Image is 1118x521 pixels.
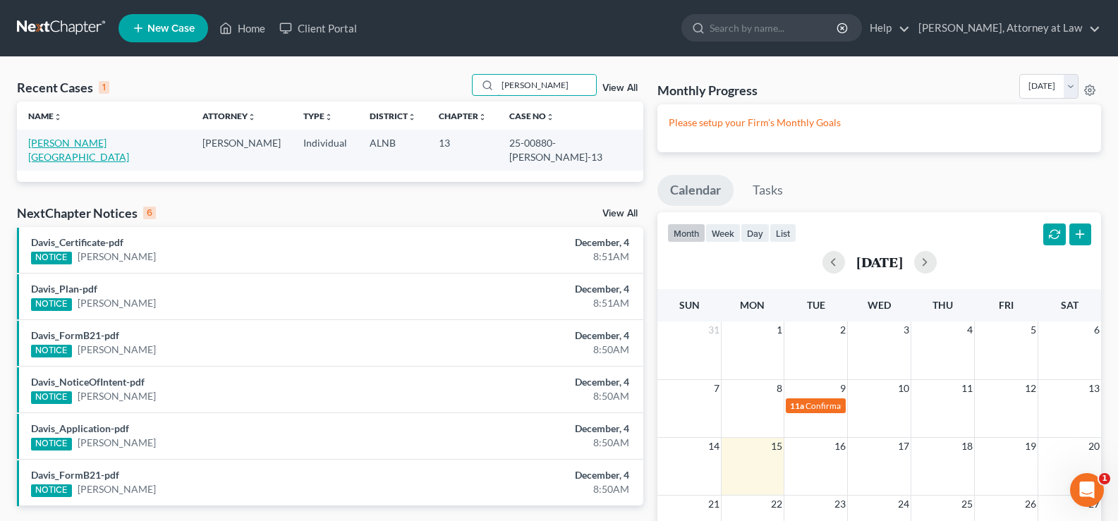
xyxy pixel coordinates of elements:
span: 20 [1087,438,1101,455]
span: 13 [1087,380,1101,397]
a: [PERSON_NAME] [78,250,156,264]
a: [PERSON_NAME] [78,343,156,357]
div: December, 4 [439,468,629,482]
td: Individual [292,130,358,170]
span: Confirmation Date for [PERSON_NAME] [806,400,955,411]
a: Davis_NoticeOfIntent-pdf [31,376,145,388]
h3: Monthly Progress [657,82,758,99]
span: Fri [999,299,1014,311]
input: Search by name... [497,75,596,95]
span: Mon [740,299,765,311]
span: 24 [897,496,911,513]
span: 25 [960,496,974,513]
input: Search by name... [710,15,839,41]
a: Davis_FormB21-pdf [31,469,119,481]
span: 1 [1099,473,1110,484]
div: NOTICE [31,391,72,404]
div: 8:50AM [439,389,629,403]
div: 8:50AM [439,343,629,357]
td: 25-00880-[PERSON_NAME]-13 [498,130,644,170]
a: Chapterunfold_more [439,111,487,121]
span: Tue [807,299,825,311]
div: 6 [143,207,156,219]
div: NOTICE [31,298,72,311]
i: unfold_more [408,113,416,121]
span: 15 [770,438,784,455]
span: Sun [679,299,700,311]
i: unfold_more [478,113,487,121]
span: 6 [1093,321,1101,338]
i: unfold_more [248,113,256,121]
span: 31 [707,321,721,338]
td: ALNB [358,130,427,170]
span: 26 [1023,496,1038,513]
div: 1 [99,81,109,94]
td: [PERSON_NAME] [191,130,292,170]
a: Case Nounfold_more [509,111,554,121]
span: 22 [770,496,784,513]
i: unfold_more [54,113,62,121]
span: 11 [960,380,974,397]
div: December, 4 [439,375,629,389]
span: 17 [897,438,911,455]
div: December, 4 [439,422,629,436]
span: 12 [1023,380,1038,397]
span: Thu [932,299,953,311]
a: [PERSON_NAME] [78,436,156,450]
a: Typeunfold_more [303,111,333,121]
button: day [741,223,770,243]
a: Davis_FormB21-pdf [31,329,119,341]
a: Attorneyunfold_more [202,111,256,121]
span: 18 [960,438,974,455]
div: NOTICE [31,252,72,264]
div: NOTICE [31,438,72,450]
div: December, 4 [439,282,629,296]
a: [PERSON_NAME][GEOGRAPHIC_DATA] [28,137,129,163]
a: [PERSON_NAME] [78,389,156,403]
button: week [705,223,741,243]
a: Help [863,16,910,41]
span: 23 [833,496,847,513]
a: Davis_Certificate-pdf [31,236,123,248]
a: Davis_Application-pdf [31,422,129,434]
span: 2 [839,321,847,338]
div: NOTICE [31,345,72,357]
a: View All [602,83,638,93]
div: NOTICE [31,484,72,497]
a: Client Portal [272,16,364,41]
div: 8:51AM [439,250,629,264]
h2: [DATE] [856,255,903,269]
a: Nameunfold_more [28,111,62,121]
div: December, 4 [439,329,629,343]
span: 1 [775,321,784,338]
td: 13 [427,130,498,170]
span: 5 [1029,321,1038,338]
span: 11a [790,400,804,411]
a: [PERSON_NAME] [78,296,156,310]
span: 10 [897,380,911,397]
span: 9 [839,380,847,397]
span: Wed [868,299,891,311]
p: Please setup your Firm's Monthly Goals [669,116,1090,130]
a: Districtunfold_more [370,111,416,121]
a: Davis_Plan-pdf [31,283,97,295]
div: December, 4 [439,235,629,250]
button: month [667,223,705,243]
a: Home [212,16,272,41]
span: Sat [1061,299,1078,311]
span: 19 [1023,438,1038,455]
button: list [770,223,796,243]
span: 8 [775,380,784,397]
span: 16 [833,438,847,455]
span: 7 [712,380,721,397]
a: [PERSON_NAME] [78,482,156,496]
i: unfold_more [546,113,554,121]
div: 8:51AM [439,296,629,310]
span: 4 [966,321,974,338]
div: Recent Cases [17,79,109,96]
span: New Case [147,23,195,34]
span: 14 [707,438,721,455]
div: 8:50AM [439,482,629,496]
a: Calendar [657,175,734,206]
i: unfold_more [324,113,333,121]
